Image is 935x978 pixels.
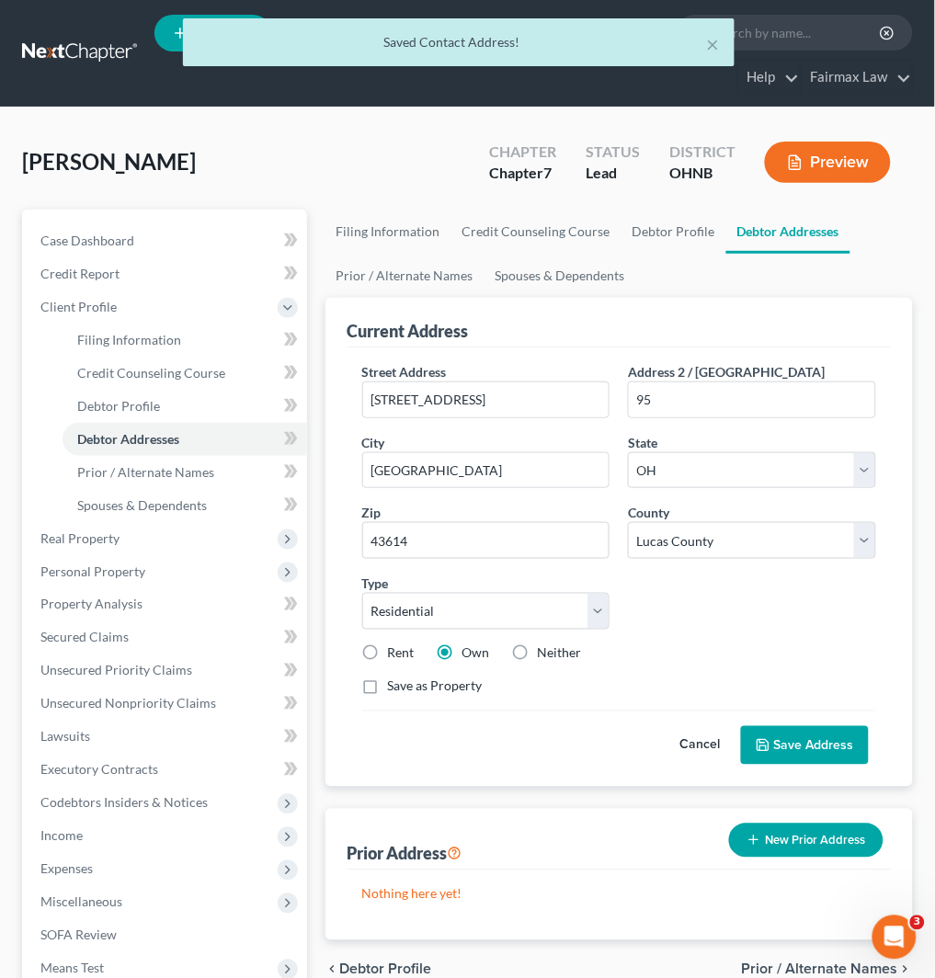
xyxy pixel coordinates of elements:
[543,164,552,181] span: 7
[26,688,307,721] a: Unsecured Nonpriority Claims
[348,320,469,342] div: Current Address
[40,663,192,678] span: Unsecured Priority Claims
[628,435,657,450] span: State
[669,142,735,163] div: District
[629,382,875,417] input: --
[765,142,891,183] button: Preview
[538,644,582,663] label: Neither
[26,621,307,654] a: Secured Claims
[489,142,556,163] div: Chapter
[40,233,134,248] span: Case Dashboard
[63,423,307,456] a: Debtor Addresses
[388,677,483,696] label: Save as Property
[40,299,117,314] span: Client Profile
[40,795,208,811] span: Codebtors Insiders & Notices
[660,727,741,764] button: Cancel
[362,364,447,380] span: Street Address
[707,33,720,55] button: ×
[451,210,621,254] a: Credit Counseling Course
[77,464,214,480] span: Prior / Alternate Names
[741,726,869,765] button: Save Address
[26,654,307,688] a: Unsecured Priority Claims
[348,843,462,865] div: Prior Address
[462,644,490,663] label: Own
[40,530,120,546] span: Real Property
[802,61,912,94] a: Fairmax Law
[26,224,307,257] a: Case Dashboard
[325,962,340,977] i: chevron_left
[77,332,181,347] span: Filing Information
[362,885,876,904] p: Nothing here yet!
[586,163,640,184] div: Lead
[26,721,307,754] a: Lawsuits
[198,33,720,51] div: Saved Contact Address!
[586,142,640,163] div: Status
[485,254,636,298] a: Spouses & Dependents
[40,696,216,711] span: Unsecured Nonpriority Claims
[77,398,160,414] span: Debtor Profile
[363,453,610,488] input: Enter city...
[26,754,307,787] a: Executory Contracts
[872,915,917,960] iframe: Intercom live chat
[489,163,556,184] div: Chapter
[726,210,850,254] a: Debtor Addresses
[362,505,382,520] span: Zip
[40,927,117,943] span: SOFA Review
[22,148,196,175] span: [PERSON_NAME]
[355,17,474,50] a: Client Portal
[63,324,307,357] a: Filing Information
[714,16,883,50] input: Search by name...
[742,962,898,977] span: Prior / Alternate Names
[63,390,307,423] a: Debtor Profile
[669,163,735,184] div: OHNB
[325,962,432,977] button: chevron_left Debtor Profile
[40,630,129,645] span: Secured Claims
[40,894,122,910] span: Miscellaneous
[40,563,145,579] span: Personal Property
[898,962,913,977] i: chevron_right
[26,257,307,290] a: Credit Report
[63,357,307,390] a: Credit Counseling Course
[40,961,104,976] span: Means Test
[340,962,432,977] span: Debtor Profile
[910,915,925,930] span: 3
[277,17,355,50] a: Home
[628,505,669,520] span: County
[362,574,389,593] label: Type
[388,644,415,663] label: Rent
[742,962,913,977] button: Prior / Alternate Names chevron_right
[26,919,307,952] a: SOFA Review
[77,431,179,447] span: Debtor Addresses
[63,489,307,522] a: Spouses & Dependents
[363,382,610,417] input: Enter street address
[40,597,143,612] span: Property Analysis
[77,365,225,381] span: Credit Counseling Course
[63,456,307,489] a: Prior / Alternate Names
[362,435,385,450] span: City
[729,824,884,858] button: New Prior Address
[40,729,90,745] span: Lawsuits
[474,17,615,50] a: Directory Cases
[628,362,825,381] label: Address 2 / [GEOGRAPHIC_DATA]
[40,828,83,844] span: Income
[362,522,610,559] input: XXXXX
[40,762,158,778] span: Executory Contracts
[738,61,800,94] a: Help
[621,210,726,254] a: Debtor Profile
[40,861,93,877] span: Expenses
[26,588,307,621] a: Property Analysis
[325,210,451,254] a: Filing Information
[325,254,485,298] a: Prior / Alternate Names
[40,266,120,281] span: Credit Report
[77,497,207,513] span: Spouses & Dependents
